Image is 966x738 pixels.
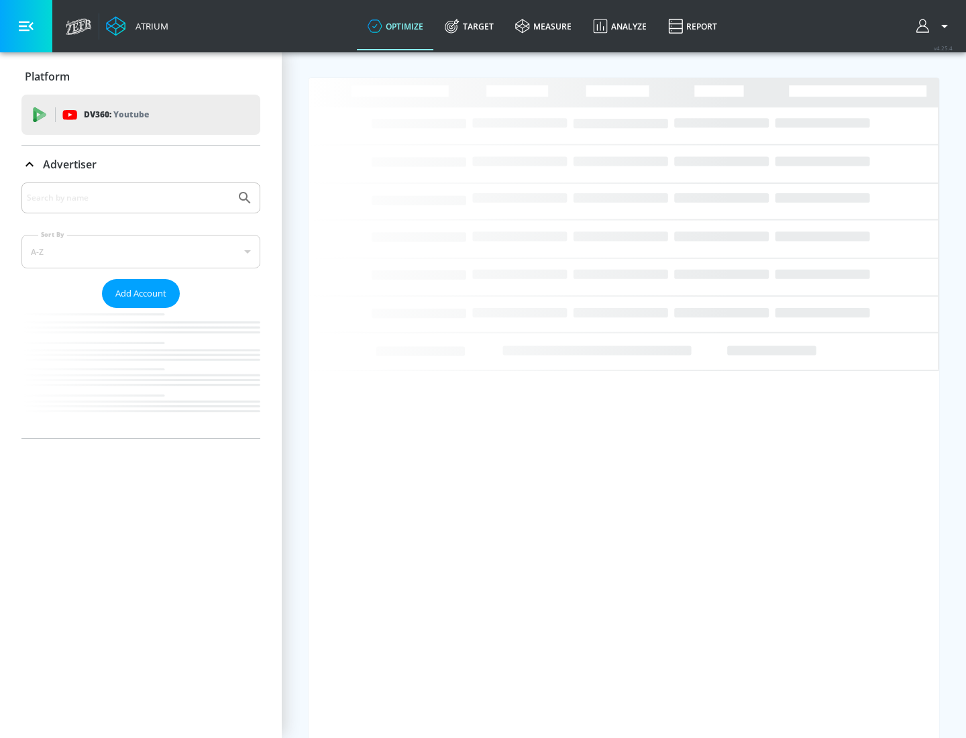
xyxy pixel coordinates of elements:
[102,279,180,308] button: Add Account
[38,230,67,239] label: Sort By
[21,95,260,135] div: DV360: Youtube
[130,20,168,32] div: Atrium
[504,2,582,50] a: measure
[434,2,504,50] a: Target
[21,146,260,183] div: Advertiser
[21,235,260,268] div: A-Z
[582,2,657,50] a: Analyze
[43,157,97,172] p: Advertiser
[21,308,260,438] nav: list of Advertiser
[84,107,149,122] p: DV360:
[27,189,230,207] input: Search by name
[106,16,168,36] a: Atrium
[357,2,434,50] a: optimize
[21,182,260,438] div: Advertiser
[934,44,953,52] span: v 4.25.4
[25,69,70,84] p: Platform
[657,2,728,50] a: Report
[113,107,149,121] p: Youtube
[115,286,166,301] span: Add Account
[21,58,260,95] div: Platform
